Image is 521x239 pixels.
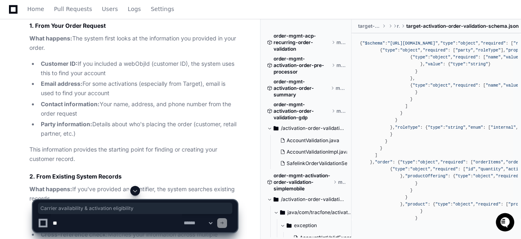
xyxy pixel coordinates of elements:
span: Pylon [81,127,99,134]
span: [DATE] [72,109,89,116]
img: PlayerZero [8,8,24,24]
span: "order" [375,160,392,165]
span: "object" [400,48,420,53]
span: "$schema" [363,41,385,46]
span: "type" [428,125,443,130]
span: order-mgmt-activation-order-validation-simplemobile [274,172,332,192]
span: "type" [441,41,456,46]
span: /activation-order-validation-lifeline/src/main/java/com/tracfone/activation/order/validation/life... [281,125,345,132]
span: Carrier availability & activation eligibility [40,205,230,212]
span: "object" [418,160,438,165]
span: "party" [455,48,473,53]
span: "string" [445,125,465,130]
span: "required" [453,83,478,88]
span: "object" [473,174,493,179]
span: SafelinkOrderValidationServiceImpl.java [287,160,380,167]
li: For some activations (especially from Target), email is used to find your account [38,79,237,98]
span: "required" [496,174,521,179]
span: resources [397,23,400,29]
strong: Email address: [41,80,82,87]
span: Users [102,7,118,11]
div: We're available if you need us! [37,69,112,75]
p: The system first looks at the information you provided in your order. [29,34,237,53]
strong: Contact information: [41,101,100,107]
span: "string" [468,62,488,67]
strong: Party information: [41,121,92,127]
button: SafelinkOrderValidationServiceImpl.java [277,158,347,169]
span: "productOffering" [405,174,448,179]
span: "required" [441,160,466,165]
span: "name" [485,55,501,60]
span: Pull Requests [54,7,92,11]
img: 1736555170064-99ba0984-63c1-480f-8ee9-699278ef63ed [8,60,23,75]
span: "required" [481,41,506,46]
h3: 1. From Your Order Request [29,22,237,30]
h3: 2. From Existing System Records [29,172,237,181]
span: "object" [430,55,450,60]
span: "[URL][DOMAIN_NAME]" [387,41,438,46]
strong: What happens: [29,35,72,42]
span: Logs [128,7,141,11]
span: "orderItems" [473,160,503,165]
li: Details about who's placing the order (customer, retail partner, etc.) [38,120,237,138]
span: "roleType" [395,125,421,130]
span: order-mgmt-acp-recurring-order-validation [274,33,330,52]
span: "quantity" [478,167,503,172]
p: If you've provided an identifier, the system searches existing records. [29,185,237,203]
span: "value" [425,62,443,67]
div: Past conversations [8,89,52,95]
span: "enum" [468,125,483,130]
span: • [68,109,71,116]
span: "type" [383,48,398,53]
span: "name" [485,83,501,88]
span: "value" [503,83,521,88]
button: See all [127,87,149,97]
span: order-mgmt-activation-order-validation-gdp [274,101,330,121]
li: Your name, address, and phone number from the order request [38,100,237,118]
iframe: Open customer support [495,212,517,234]
span: "id" [465,167,476,172]
span: "type" [400,160,415,165]
button: AccountValidationImpl.java [277,146,347,158]
li: If you included a webObjId (customer ID), the system uses this to find your account [38,59,237,78]
span: Settings [151,7,174,11]
span: master [336,85,345,92]
span: "type" [413,55,428,60]
strong: Customer ID: [41,60,78,67]
span: "type" [455,174,470,179]
span: target-activation-order-validation-tbv [358,23,381,29]
span: master [336,39,345,46]
span: "required" [433,167,458,172]
span: Home [27,7,44,11]
span: "value" [503,55,521,60]
span: "required" [453,55,478,60]
span: "required" [423,48,448,53]
span: master [336,62,345,69]
span: AccountValidationImpl.java [287,149,349,155]
button: Start new chat [139,63,149,73]
span: AccountValidation.java [287,137,339,144]
span: master [338,179,346,185]
span: target-activation-order-validation-schema.json [406,23,519,29]
p: This information provides the starting point for finding or creating your customer record. [29,145,237,164]
button: AccountValidation.java [277,135,347,146]
span: "object" [458,41,478,46]
span: "object" [430,83,450,88]
span: "type" [392,167,407,172]
span: "object" [410,167,430,172]
img: Matt Kasner [8,101,21,114]
div: Welcome [8,32,149,45]
span: order-mgmt-activation-order-pre-processor [274,56,330,75]
div: Start new chat [37,60,134,69]
svg: Directory [274,123,278,133]
span: master [336,108,345,114]
img: 7521149027303_d2c55a7ec3fe4098c2f6_72.png [17,60,32,75]
a: Powered byPylon [58,127,99,134]
span: "type" [413,83,428,88]
img: 1736555170064-99ba0984-63c1-480f-8ee9-699278ef63ed [16,109,23,116]
span: [PERSON_NAME] [25,109,66,116]
span: "type" [450,62,465,67]
span: "internal" [491,125,516,130]
span: order-mgmt-activation-order-summary [274,78,329,98]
